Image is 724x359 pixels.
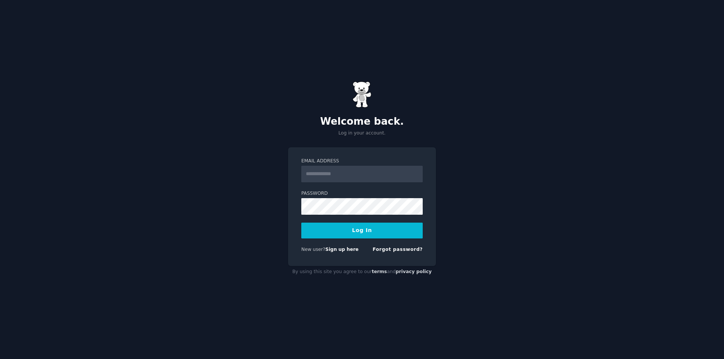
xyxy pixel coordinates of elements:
a: privacy policy [396,269,432,274]
p: Log in your account. [288,130,436,137]
a: Forgot password? [373,247,423,252]
a: Sign up here [325,247,359,252]
label: Email Address [301,158,423,165]
div: By using this site you agree to our and [288,266,436,278]
label: Password [301,190,423,197]
img: Gummy Bear [353,81,371,108]
button: Log In [301,223,423,238]
span: New user? [301,247,325,252]
h2: Welcome back. [288,116,436,128]
a: terms [372,269,387,274]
